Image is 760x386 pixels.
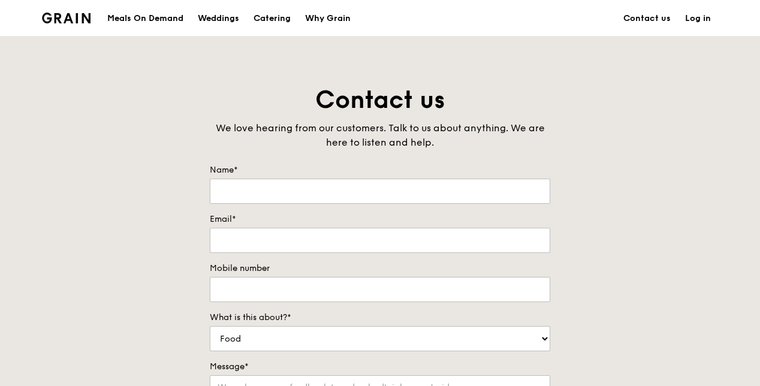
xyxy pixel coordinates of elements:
div: Weddings [198,1,239,37]
label: Email* [210,213,550,225]
h1: Contact us [210,84,550,116]
div: Catering [254,1,291,37]
a: Log in [678,1,718,37]
a: Contact us [616,1,678,37]
label: Mobile number [210,263,550,275]
img: Grain [42,13,91,23]
label: What is this about?* [210,312,550,324]
div: We love hearing from our customers. Talk to us about anything. We are here to listen and help. [210,121,550,150]
label: Message* [210,361,550,373]
label: Name* [210,164,550,176]
a: Catering [246,1,298,37]
div: Meals On Demand [107,1,183,37]
div: Why Grain [305,1,351,37]
a: Weddings [191,1,246,37]
a: Why Grain [298,1,358,37]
